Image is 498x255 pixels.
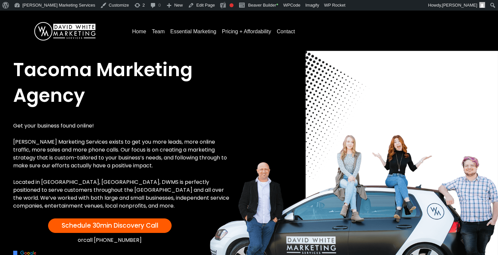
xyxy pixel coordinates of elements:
[230,3,234,7] div: Focus keyphrase not set
[34,28,96,34] a: DavidWhite-Marketing-Logo
[129,26,485,37] nav: Menu
[13,236,207,244] div: or
[13,122,233,130] p: Get your business found online!
[276,1,278,8] span: •
[13,138,233,170] p: [PERSON_NAME] Marketing Services exists to get you more leads, more online traffic, more sales an...
[13,178,233,210] p: Located in [GEOGRAPHIC_DATA], [GEOGRAPHIC_DATA], DWMS is perfectly positioned to serve customers ...
[442,3,477,8] span: [PERSON_NAME]
[48,218,172,233] a: Schedule 30min Discovery Call
[168,26,219,37] a: Essential Marketing
[34,22,96,41] img: DavidWhite-Marketing-Logo
[219,26,274,37] a: Pricing + Affordability
[149,26,167,37] a: Team
[274,26,297,37] a: Contact
[62,221,158,230] span: Schedule 30min Discovery Call
[129,26,149,37] a: Home
[13,57,193,108] span: Tacoma Marketing Agency
[83,236,142,244] a: call [PHONE_NUMBER]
